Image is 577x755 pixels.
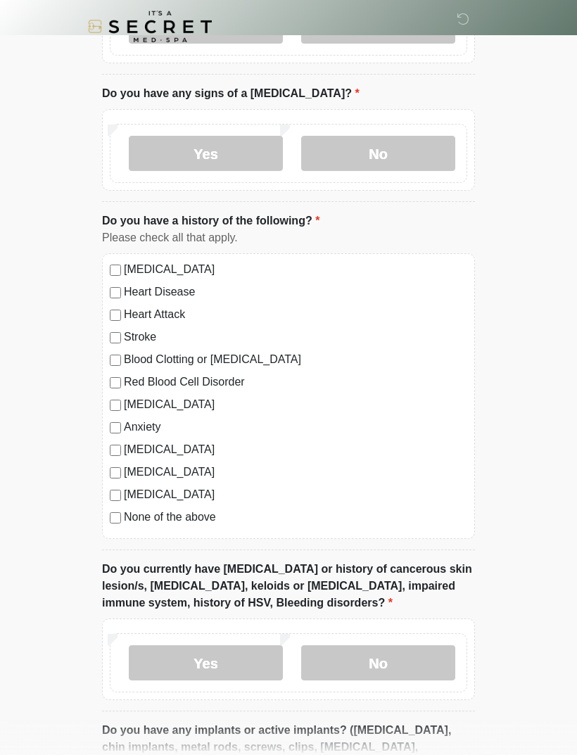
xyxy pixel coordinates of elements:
[124,351,467,368] label: Blood Clotting or [MEDICAL_DATA]
[124,486,467,503] label: [MEDICAL_DATA]
[88,11,212,42] img: It's A Secret Med Spa Logo
[124,261,467,278] label: [MEDICAL_DATA]
[124,329,467,345] label: Stroke
[124,464,467,481] label: [MEDICAL_DATA]
[102,229,475,246] div: Please check all that apply.
[124,441,467,458] label: [MEDICAL_DATA]
[124,284,467,300] label: Heart Disease
[110,265,121,276] input: [MEDICAL_DATA]
[110,445,121,456] input: [MEDICAL_DATA]
[110,490,121,501] input: [MEDICAL_DATA]
[124,509,467,526] label: None of the above
[110,467,121,478] input: [MEDICAL_DATA]
[102,561,475,611] label: Do you currently have [MEDICAL_DATA] or history of cancerous skin lesion/s, [MEDICAL_DATA], keloi...
[110,310,121,321] input: Heart Attack
[110,512,121,524] input: None of the above
[124,419,467,436] label: Anxiety
[301,136,455,171] label: No
[102,85,360,102] label: Do you have any signs of a [MEDICAL_DATA]?
[110,332,121,343] input: Stroke
[110,422,121,433] input: Anxiety
[110,355,121,366] input: Blood Clotting or [MEDICAL_DATA]
[110,400,121,411] input: [MEDICAL_DATA]
[110,287,121,298] input: Heart Disease
[124,306,467,323] label: Heart Attack
[110,377,121,388] input: Red Blood Cell Disorder
[129,136,283,171] label: Yes
[129,645,283,680] label: Yes
[124,396,467,413] label: [MEDICAL_DATA]
[124,374,467,391] label: Red Blood Cell Disorder
[301,645,455,680] label: No
[102,212,319,229] label: Do you have a history of the following?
